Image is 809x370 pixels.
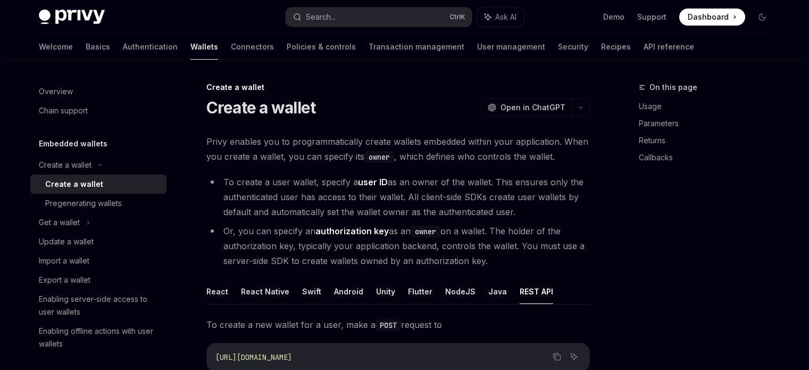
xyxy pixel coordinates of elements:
[30,232,166,251] a: Update a wallet
[449,13,465,21] span: Ctrl K
[39,159,91,171] div: Create a wallet
[286,7,472,27] button: Search...CtrlK
[39,293,160,318] div: Enabling server-side access to user wallets
[639,132,779,149] a: Returns
[376,319,401,331] code: POST
[39,325,160,350] div: Enabling offline actions with user wallets
[30,101,166,120] a: Chain support
[603,12,624,22] a: Demo
[315,226,389,236] strong: authorization key
[488,279,507,304] button: Java
[376,279,395,304] button: Unity
[30,82,166,101] a: Overview
[550,350,564,364] button: Copy the contents from the code block
[30,251,166,270] a: Import a wallet
[679,9,745,26] a: Dashboard
[30,194,166,213] a: Pregenerating wallets
[39,104,88,117] div: Chain support
[287,34,356,60] a: Policies & controls
[495,12,516,22] span: Ask AI
[206,224,590,268] li: Or, you can specify an as an on a wallet. The holder of the authorization key, typically your app...
[206,317,590,332] span: To create a new wallet for a user, make a request to
[206,82,590,93] div: Create a wallet
[644,34,694,60] a: API reference
[30,290,166,322] a: Enabling server-side access to user wallets
[637,12,666,22] a: Support
[688,12,729,22] span: Dashboard
[601,34,631,60] a: Recipes
[481,98,572,117] button: Open in ChatGPT
[477,34,545,60] a: User management
[520,279,553,304] button: REST API
[306,11,336,23] div: Search...
[639,115,779,132] a: Parameters
[123,34,178,60] a: Authentication
[45,178,103,191] div: Create a wallet
[215,352,292,362] span: [URL][DOMAIN_NAME]
[408,279,432,304] button: Flutter
[206,98,316,117] h1: Create a wallet
[364,151,394,163] code: owner
[501,102,565,113] span: Open in ChatGPT
[639,149,779,166] a: Callbacks
[45,197,122,210] div: Pregenerating wallets
[477,7,524,27] button: Ask AI
[206,175,590,219] li: To create a user wallet, specify a as an owner of the wallet. This ensures only the authenticated...
[558,34,588,60] a: Security
[369,34,464,60] a: Transaction management
[302,279,321,304] button: Swift
[206,279,228,304] button: React
[358,177,388,187] strong: user ID
[639,98,779,115] a: Usage
[39,10,105,24] img: dark logo
[754,9,771,26] button: Toggle dark mode
[39,34,73,60] a: Welcome
[30,175,166,194] a: Create a wallet
[39,254,89,267] div: Import a wallet
[39,137,107,150] h5: Embedded wallets
[411,226,440,237] code: owner
[190,34,218,60] a: Wallets
[39,216,80,229] div: Get a wallet
[86,34,110,60] a: Basics
[39,85,73,98] div: Overview
[231,34,274,60] a: Connectors
[334,279,363,304] button: Android
[445,279,476,304] button: NodeJS
[241,279,289,304] button: React Native
[567,350,581,364] button: Ask AI
[30,322,166,353] a: Enabling offline actions with user wallets
[649,81,697,94] span: On this page
[30,270,166,290] a: Export a wallet
[39,235,94,248] div: Update a wallet
[39,274,90,286] div: Export a wallet
[206,134,590,164] span: Privy enables you to programmatically create wallets embedded within your application. When you c...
